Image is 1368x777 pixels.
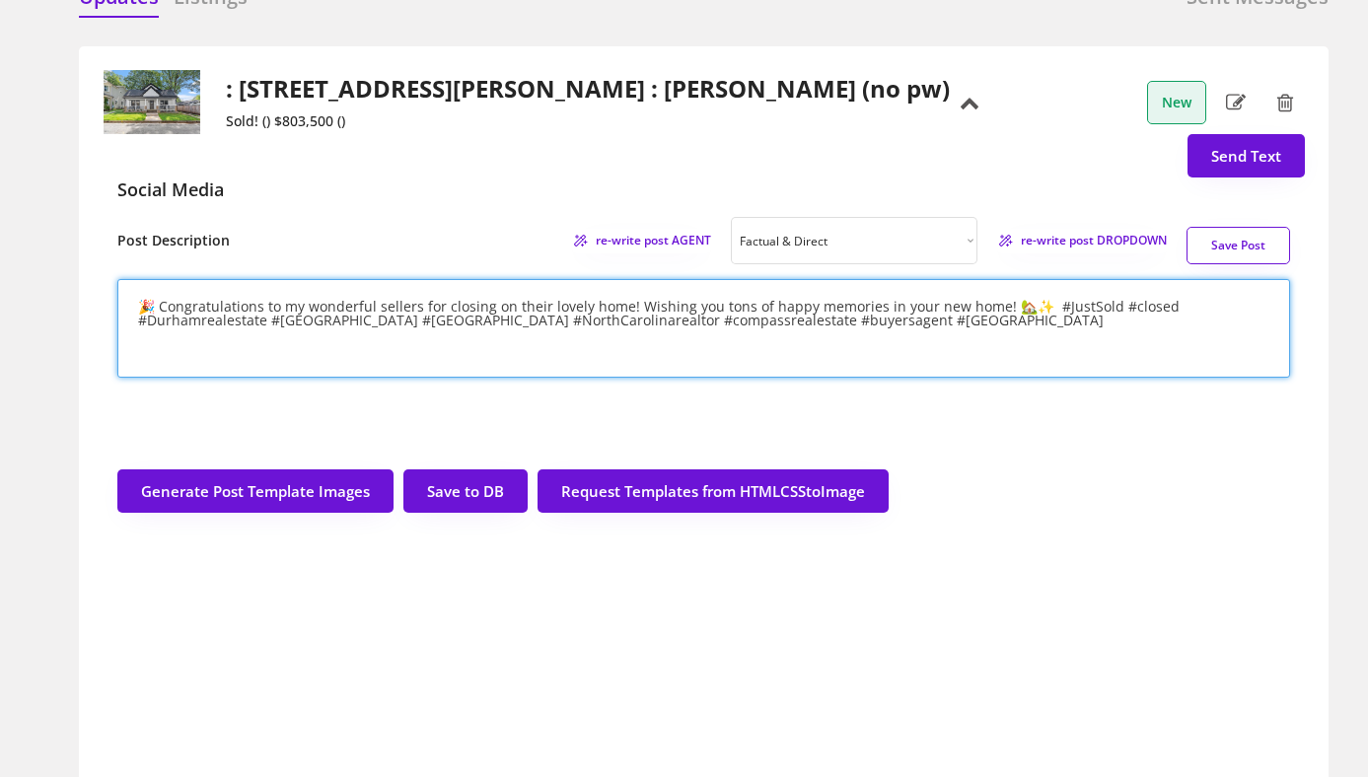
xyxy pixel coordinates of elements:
span: re-write post DROPDOWN [1021,235,1167,247]
h6: Post Description [117,231,230,250]
div: Sold! () $803,500 () [226,113,950,130]
button: Send Text [1188,134,1305,177]
h2: : [STREET_ADDRESS][PERSON_NAME] : [PERSON_NAME] (no pw) [226,75,950,104]
button: Save to DB [403,469,528,513]
img: 20250708154110145531000000-o.jpg [103,70,201,134]
span: re-write post AGENT [596,235,711,247]
div: Social Media [117,177,224,202]
button: re-write post AGENT [572,229,711,253]
button: Save Post [1187,227,1290,264]
button: re-write post DROPDOWN [997,229,1167,253]
button: New [1147,81,1206,124]
button: Generate Post Template Images [117,469,394,513]
button: Request Templates from HTMLCSStoImage [538,469,889,513]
